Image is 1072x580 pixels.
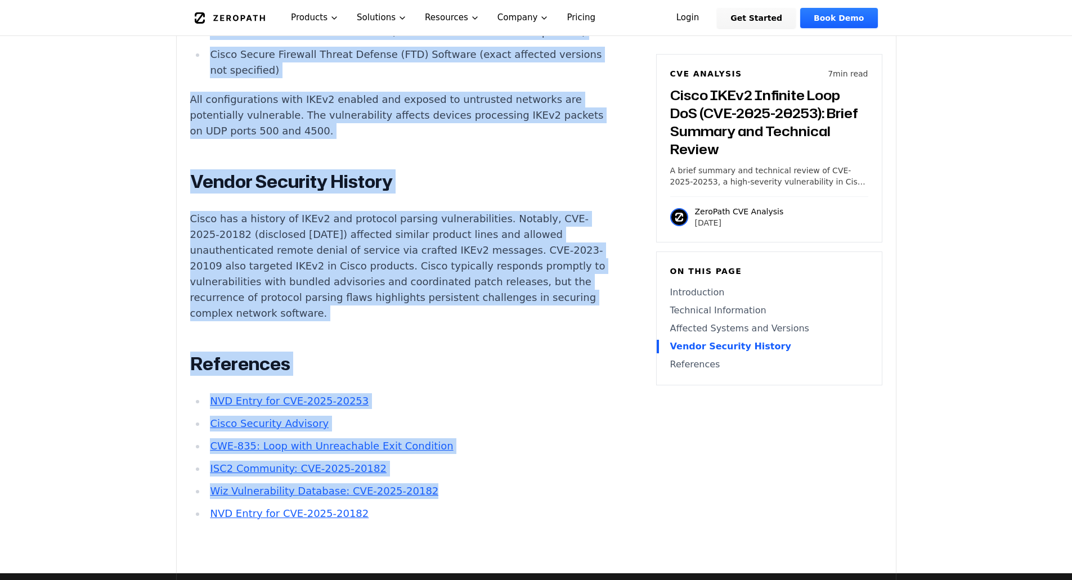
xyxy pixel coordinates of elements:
a: Book Demo [800,8,877,28]
h3: Cisco IKEv2 Infinite Loop DoS (CVE-2025-20253): Brief Summary and Technical Review [670,86,868,158]
p: A brief summary and technical review of CVE-2025-20253, a high-severity vulnerability in Cisco IO... [670,165,868,187]
p: [DATE] [695,217,784,228]
h2: Vendor Security History [190,170,609,193]
a: NVD Entry for CVE-2025-20182 [210,507,369,519]
img: ZeroPath CVE Analysis [670,208,688,226]
a: Cisco Security Advisory [210,417,329,429]
a: Affected Systems and Versions [670,322,868,335]
a: Login [663,8,713,28]
a: Get Started [717,8,796,28]
li: Cisco Secure Firewall Threat Defense (FTD) Software (exact affected versions not specified) [206,47,609,78]
h6: On this page [670,266,868,277]
p: All configurations with IKEv2 enabled and exposed to untrusted networks are potentially vulnerabl... [190,92,609,139]
p: 7 min read [828,68,868,79]
p: ZeroPath CVE Analysis [695,206,784,217]
p: Cisco has a history of IKEv2 and protocol parsing vulnerabilities. Notably, CVE-2025-20182 (discl... [190,211,609,321]
a: Technical Information [670,304,868,317]
a: NVD Entry for CVE-2025-20253 [210,395,369,407]
a: Vendor Security History [670,340,868,353]
h6: CVE Analysis [670,68,742,79]
a: Wiz Vulnerability Database: CVE-2025-20182 [210,485,438,497]
h2: References [190,353,609,375]
a: References [670,358,868,371]
a: Introduction [670,286,868,299]
a: ISC2 Community: CVE-2025-20182 [210,462,386,474]
a: CWE-835: Loop with Unreachable Exit Condition [210,440,453,452]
